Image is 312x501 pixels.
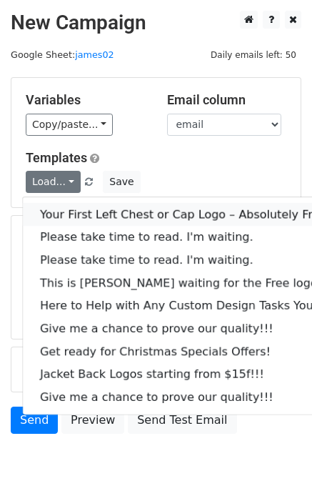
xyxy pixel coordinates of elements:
h2: New Campaign [11,11,301,35]
span: Daily emails left: 50 [206,47,301,63]
h5: Email column [167,92,287,108]
button: Save [103,171,140,193]
a: Send [11,407,58,434]
iframe: Chat Widget [241,432,312,501]
a: Send Test Email [128,407,236,434]
a: Daily emails left: 50 [206,49,301,60]
a: james02 [75,49,114,60]
a: Copy/paste... [26,114,113,136]
a: Templates [26,150,87,165]
h5: Variables [26,92,146,108]
a: Preview [61,407,124,434]
a: Load... [26,171,81,193]
small: Google Sheet: [11,49,114,60]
